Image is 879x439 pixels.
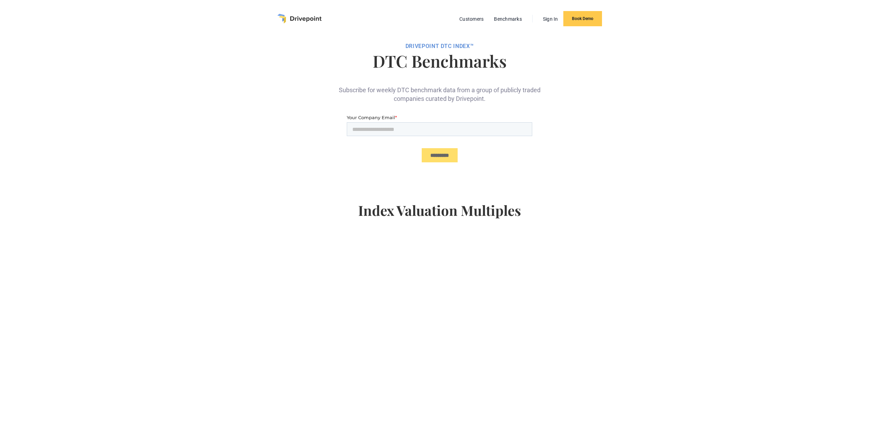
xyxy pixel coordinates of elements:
a: home [277,14,322,23]
div: DRIVEPOiNT DTC Index™ [184,43,695,50]
iframe: Form 0 [347,114,532,174]
a: Book Demo [563,11,602,26]
a: Sign In [539,15,562,23]
a: Customers [456,15,487,23]
h4: Index Valuation Multiples [184,202,695,230]
a: Benchmarks [490,15,525,23]
h1: DTC Benchmarks [184,53,695,69]
div: Subscribe for weekly DTC benchmark data from a group of publicly traded companies curated by Driv... [336,75,543,103]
